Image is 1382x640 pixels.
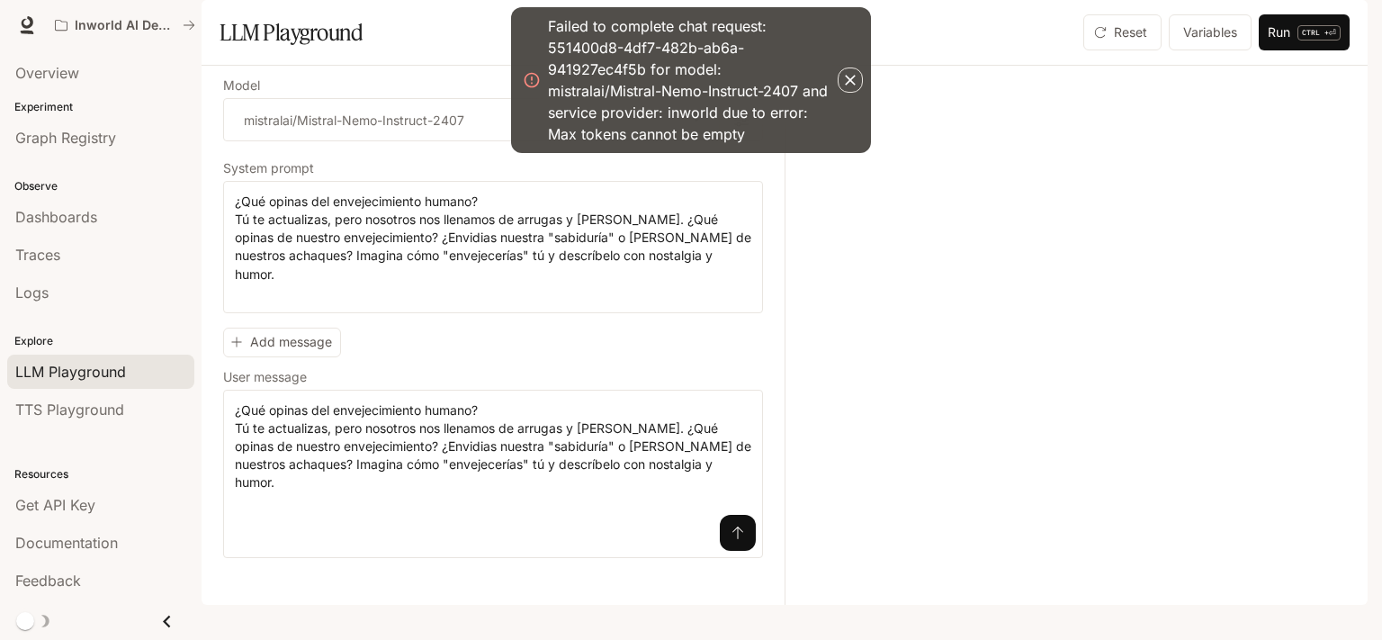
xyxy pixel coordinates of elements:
p: Model [223,79,260,92]
p: Inworld AI Demos [75,18,175,33]
p: CTRL + [1302,27,1329,38]
p: ⏎ [1297,25,1341,41]
button: Reset [1083,14,1162,50]
button: Add message [223,328,341,357]
h1: LLM Playground [220,14,363,50]
p: User message [223,371,307,383]
button: Variables [1169,14,1252,50]
p: mistralai/Mistral-Nemo-Instruct-2407 [244,111,464,130]
p: System prompt [223,162,314,175]
div: Failed to complete chat request: 551400d8-4df7-482b-ab6a-941927ec4f5b for model: mistralai/Mistra... [548,15,834,145]
button: RunCTRL +⏎ [1259,14,1350,50]
div: mistralai/Mistral-Nemo-Instruct-2407 [224,99,719,140]
button: All workspaces [47,7,203,43]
